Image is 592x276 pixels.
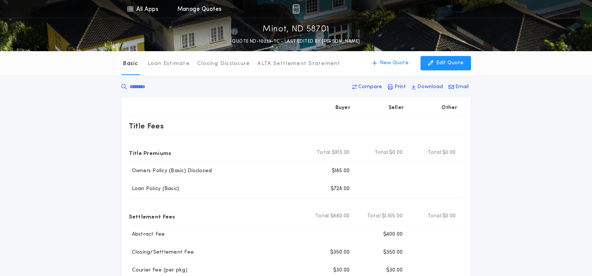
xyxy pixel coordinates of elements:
[417,83,443,91] p: Download
[383,231,403,238] p: $400.00
[442,149,456,156] span: $0.00
[232,38,360,45] p: QUOTE ND-10233-TC - LAST EDITED BY [PERSON_NAME]
[358,83,382,91] p: Compare
[428,149,443,156] b: Total:
[332,167,350,175] p: $185.00
[333,267,350,274] p: $30.00
[455,83,469,91] p: Email
[386,267,403,274] p: $30.00
[436,5,464,13] img: vs-icon
[129,147,171,159] p: Title Premiums
[129,267,187,274] p: Courier Fee (per pkg)
[441,104,457,112] p: Other
[350,80,384,94] button: Compare
[330,249,350,256] p: $350.00
[129,185,180,193] p: Loan Policy (Basic)
[394,83,406,91] p: Print
[257,60,340,68] p: ALTA Settlement Statement
[380,59,409,67] p: New Quote
[389,149,403,156] span: $0.00
[383,249,403,256] p: $350.00
[367,213,382,220] b: Total:
[332,149,350,156] span: $913.00
[421,56,471,70] button: Edit Quote
[129,249,194,256] p: Closing/Settlement Fee
[263,24,329,35] p: Minot, ND 58701
[129,167,212,175] p: Owners Policy (Basic) Disclosed
[428,213,443,220] b: Total:
[129,120,164,132] p: Title Fees
[292,4,300,13] img: img
[317,149,332,156] b: Total:
[315,213,330,220] b: Total:
[129,231,165,238] p: Abstract Fee
[375,149,390,156] b: Total:
[436,59,464,67] p: Edit Quote
[335,104,350,112] p: Buyer
[365,56,416,70] button: New Quote
[129,210,175,222] p: Settlement Fees
[442,213,456,220] span: $0.00
[197,60,250,68] p: Closing Disclosure
[409,80,445,94] button: Download
[148,60,190,68] p: Loan Estimate
[123,60,138,68] p: Basic
[331,185,350,193] p: $728.00
[385,80,408,94] button: Print
[330,213,350,220] span: $880.00
[446,80,471,94] button: Email
[382,213,403,220] span: $1,155.00
[388,104,404,112] p: Seller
